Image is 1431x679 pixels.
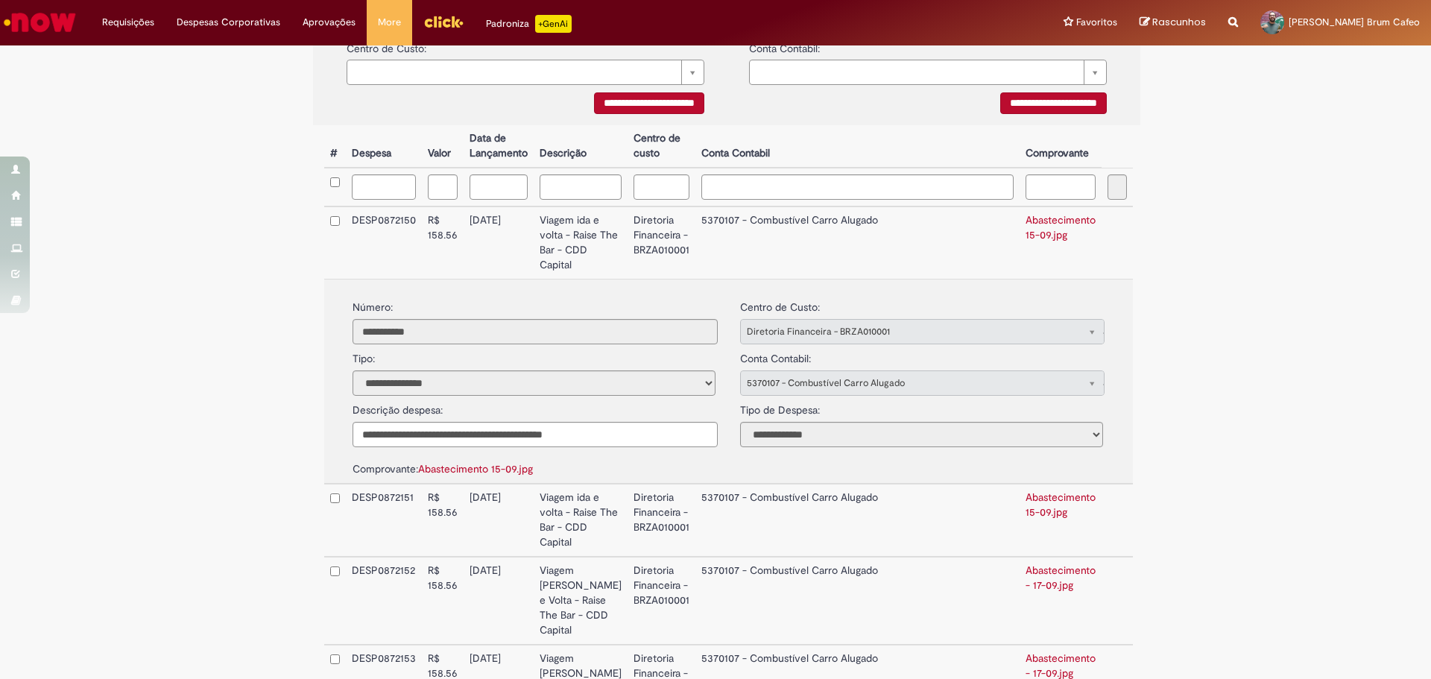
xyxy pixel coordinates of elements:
td: DESP0872151 [346,484,422,557]
span: [PERSON_NAME] Brum Cafeo [1289,16,1420,28]
label: Centro de Custo: [740,293,820,315]
td: 5370107 - Combustível Carro Alugado [695,557,1020,645]
span: More [378,15,401,30]
th: # [324,125,346,168]
a: Abastecimento 15-09.jpg [1026,213,1096,241]
td: Viagem ida e volta - Raise The Bar - CDD Capital [534,206,628,279]
th: Comprovante [1020,125,1102,168]
td: 5370107 - Combustível Carro Alugado [695,206,1020,279]
td: Diretoria Financeira - BRZA010001 [628,557,695,645]
span: Aprovações [303,15,356,30]
span: Rascunhos [1152,15,1206,29]
a: Abastecimento 15-09.jpg [1026,490,1096,519]
td: Abastecimento 15-09.jpg [1020,206,1102,279]
span: Requisições [102,15,154,30]
a: Rascunhos [1140,16,1206,30]
img: ServiceNow [1,7,78,37]
td: Diretoria Financeira - BRZA010001 [628,206,695,279]
div: Padroniza [486,15,572,33]
a: Limpar campo {0} [347,60,704,85]
th: Conta Contabil [695,125,1020,168]
a: Limpar campo {0} [749,60,1107,85]
td: [DATE] [464,206,534,279]
label: Número: [353,300,393,315]
td: Viagem ida e volta - Raise The Bar - CDD Capital [534,484,628,557]
td: Abastecimento - 17-09.jpg [1020,557,1102,645]
a: Abastecimento - 17-09.jpg [1026,563,1096,592]
td: Abastecimento 15-09.jpg [1020,484,1102,557]
td: R$ 158.56 [422,206,464,279]
span: 5370107 - Combustível Carro Alugado [747,371,1067,395]
td: R$ 158.56 [422,484,464,557]
img: click_logo_yellow_360x200.png [423,10,464,33]
th: Data de Lançamento [464,125,534,168]
label: Tipo: [353,344,375,367]
th: Descrição [534,125,628,168]
label: Conta Contabil: [749,34,820,56]
td: 5370107 - Combustível Carro Alugado [695,484,1020,557]
label: Conta Contabil: [740,344,811,367]
span: Favoritos [1076,15,1117,30]
a: Diretoria Financeira - BRZA010001Limpar campo centro_de_custo [740,319,1105,344]
td: [DATE] [464,484,534,557]
span: Despesas Corporativas [177,15,280,30]
label: Descrição despesa: [353,403,443,418]
td: R$ 158.56 [422,557,464,645]
td: DESP0872152 [346,557,422,645]
td: [DATE] [464,557,534,645]
a: Abastecimento 15-09.jpg [418,462,533,476]
td: Viagem [PERSON_NAME] e Volta - Raise The Bar - CDD Capital [534,557,628,645]
th: Despesa [346,125,422,168]
div: Comprovante: [353,455,718,477]
th: Centro de custo [628,125,695,168]
label: Centro de Custo: [347,34,426,56]
span: Diretoria Financeira - BRZA010001 [747,320,1067,344]
td: Diretoria Financeira - BRZA010001 [628,484,695,557]
td: DESP0872150 [346,206,422,279]
label: Tipo de Despesa: [740,396,820,418]
p: +GenAi [535,15,572,33]
th: Valor [422,125,464,168]
a: 5370107 - Combustível Carro AlugadoLimpar campo conta_contabil [740,370,1105,396]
